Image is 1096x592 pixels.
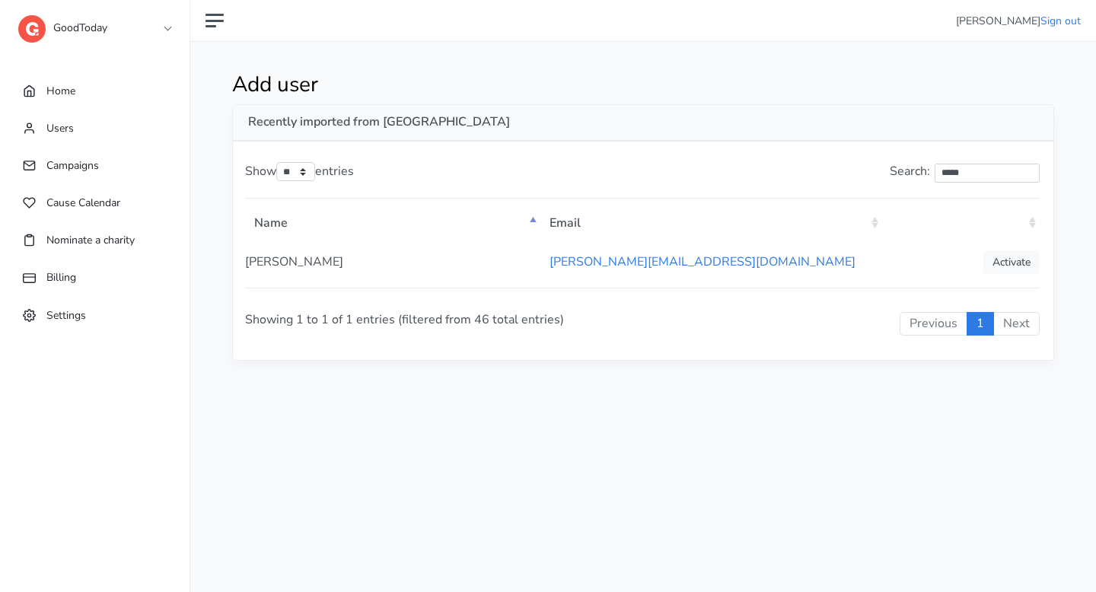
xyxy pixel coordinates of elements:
th: Name: activate to sort column descending [245,202,540,241]
a: Settings [15,301,174,330]
input: Search: [935,164,1040,183]
span: Settings [46,307,86,322]
label: Show entries [245,162,354,182]
a: Campaigns [15,151,174,180]
span: Cause Calendar [46,196,120,210]
th: Email: activate to sort column ascending [540,202,882,241]
a: Activate [983,250,1040,274]
a: 1 [967,312,994,336]
th: : activate to sort column ascending [882,202,1040,241]
h1: Add user [232,72,913,98]
a: Nominate a charity [15,225,174,255]
label: Search: [890,162,1040,183]
li: [PERSON_NAME] [956,13,1081,29]
strong: Recently imported from [GEOGRAPHIC_DATA] [248,113,510,130]
a: GoodToday [18,11,170,38]
a: Users [15,113,174,143]
span: Home [46,84,75,98]
img: logo-dashboard-4662da770dd4bea1a8774357aa970c5cb092b4650ab114813ae74da458e76571.svg [18,15,46,43]
a: [PERSON_NAME][EMAIL_ADDRESS][DOMAIN_NAME] [550,253,855,270]
span: Users [46,121,74,135]
div: Showing 1 to 1 of 1 entries (filtered from 46 total entries) [245,288,565,352]
span: Nominate a charity [46,233,135,247]
select: Showentries [276,162,315,181]
td: [PERSON_NAME] [245,241,540,283]
a: Billing [15,263,174,292]
a: Cause Calendar [15,188,174,218]
a: Sign out [1040,14,1081,28]
span: Campaigns [46,158,99,173]
a: Home [15,76,174,106]
span: Billing [46,270,76,285]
